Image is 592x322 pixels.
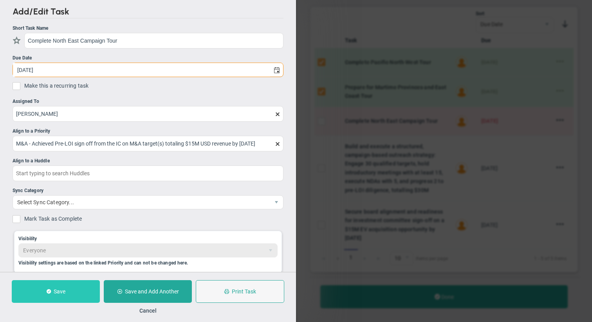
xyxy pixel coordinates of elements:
input: Search or Invite Team Members [13,106,283,122]
div: Visibility settings are based on the linked Priority and can not be changed here. [18,259,278,267]
h2: Add/Edit Task [13,6,283,18]
span: Mark Task as Complete [24,215,283,225]
div: Align to a Huddle [13,157,283,165]
div: Sync Category [13,187,283,194]
span: Save [54,288,65,295]
input: Start typing to search Huddles [13,165,283,181]
div: Due Date [13,54,283,62]
div: Align to a Priority [13,128,283,135]
input: Short Task Name [24,33,283,49]
span: select [270,63,283,77]
span: Make this a recurring task [24,82,88,92]
span: Select Sync Category... [13,196,270,209]
div: Assigned To [13,98,283,105]
button: Save and Add Another [104,280,192,303]
button: Print Task [196,280,284,303]
span: select [270,196,283,209]
button: Cancel [139,308,157,314]
span: Print Task [232,288,256,295]
button: Save [12,280,100,303]
span: clear [283,111,290,117]
span: clear [283,140,290,147]
div: Visibility [18,235,278,243]
input: Start typing to search Priorities [13,136,283,151]
span: Save and Add Another [125,288,179,295]
div: Short Task Name [13,25,283,32]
